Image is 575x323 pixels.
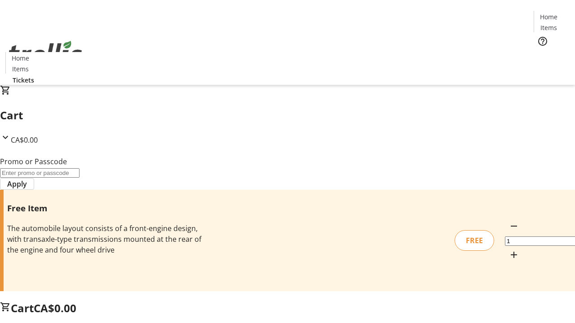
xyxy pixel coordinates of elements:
span: Items [12,64,29,74]
button: Help [534,32,552,50]
a: Tickets [534,52,570,61]
a: Home [6,53,35,63]
div: FREE [455,230,494,251]
span: CA$0.00 [11,135,38,145]
span: Home [540,12,557,22]
button: Increment by one [505,246,523,264]
span: Items [540,23,557,32]
span: Tickets [541,52,562,61]
span: Apply [7,179,27,189]
a: Home [534,12,563,22]
span: CA$0.00 [34,301,76,315]
span: Tickets [13,75,34,85]
a: Tickets [5,75,41,85]
h3: Free Item [7,202,203,214]
a: Items [534,23,563,32]
img: Orient E2E Organization PY8owYgghp's Logo [5,31,85,76]
button: Decrement by one [505,217,523,235]
span: Home [12,53,29,63]
div: The automobile layout consists of a front-engine design, with transaxle-type transmissions mounte... [7,223,203,255]
a: Items [6,64,35,74]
